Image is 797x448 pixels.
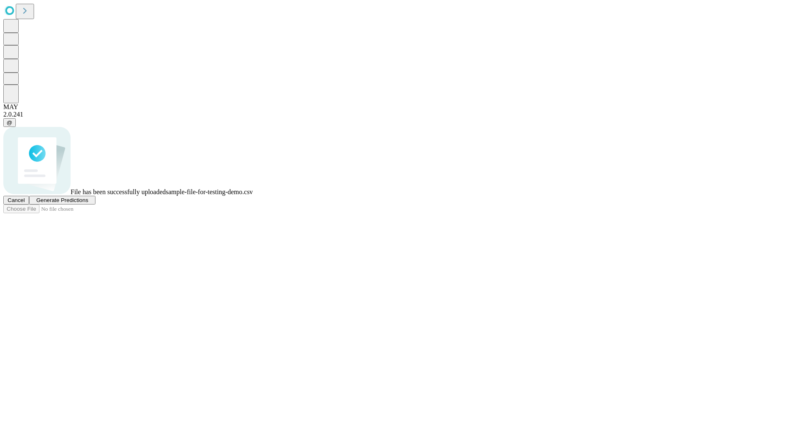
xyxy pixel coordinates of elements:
button: Generate Predictions [29,196,95,205]
button: @ [3,118,16,127]
div: 2.0.241 [3,111,794,118]
span: Generate Predictions [36,197,88,203]
span: File has been successfully uploaded [71,188,166,195]
div: MAY [3,103,794,111]
span: sample-file-for-testing-demo.csv [166,188,253,195]
span: Cancel [7,197,25,203]
button: Cancel [3,196,29,205]
span: @ [7,119,12,126]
